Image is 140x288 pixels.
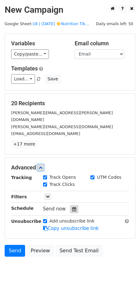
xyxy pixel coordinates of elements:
a: Copy/paste... [11,49,49,59]
h5: 20 Recipients [11,100,129,107]
small: Google Sheet: [5,21,89,26]
label: Track Clicks [50,181,75,188]
a: Preview [27,245,54,257]
small: [PERSON_NAME][EMAIL_ADDRESS][PERSON_NAME][DOMAIN_NAME] [11,110,113,122]
a: +17 more [11,140,37,148]
h5: Email column [75,40,129,47]
a: Send [5,245,25,257]
label: Add unsubscribe link [50,218,95,224]
small: [PERSON_NAME][EMAIL_ADDRESS][DOMAIN_NAME] [11,124,113,129]
a: Daily emails left: 50 [94,21,135,26]
h5: Advanced [11,164,129,171]
strong: Filters [11,194,27,199]
span: Send now [43,206,66,212]
h5: Variables [11,40,65,47]
label: UTM Codes [97,174,121,181]
iframe: Chat Widget [109,258,140,288]
span: Daily emails left: 50 [94,20,135,27]
button: Save [45,74,61,84]
h2: New Campaign [5,5,135,15]
strong: Unsubscribe [11,219,42,224]
small: [EMAIL_ADDRESS][DOMAIN_NAME] [11,131,80,136]
a: Copy unsubscribe link [43,226,99,231]
strong: Tracking [11,175,32,180]
a: Load... [11,74,35,84]
a: Templates [11,65,38,72]
a: 18 | [DATE] ☀️Nutrition Tik... [33,21,89,26]
strong: Schedule [11,206,33,211]
label: Track Opens [50,174,76,181]
a: Send Test Email [55,245,103,257]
